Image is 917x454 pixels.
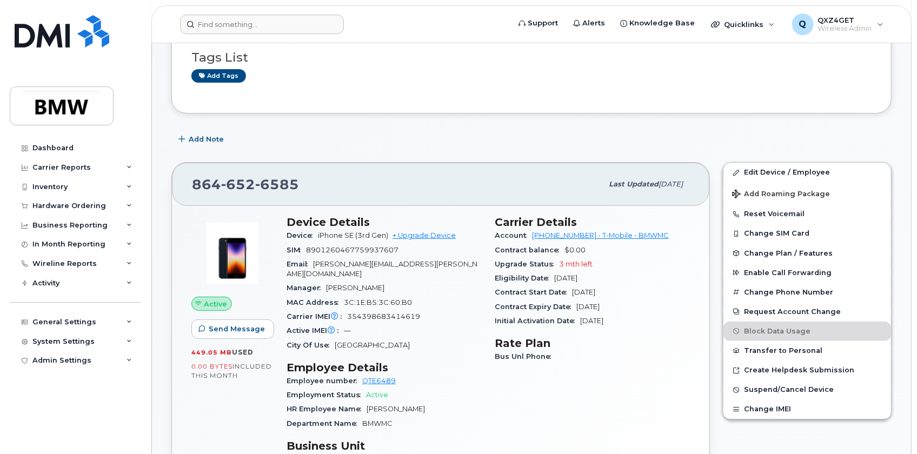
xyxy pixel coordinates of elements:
h3: Carrier Details [495,216,690,229]
span: 449.05 MB [191,349,232,356]
span: Enable Call Forwarding [744,269,832,277]
span: 864 [192,176,299,192]
h3: Business Unit [287,439,482,452]
span: BMWMC [362,419,393,428]
span: Send Message [209,324,265,334]
span: Q [799,18,807,31]
a: [PHONE_NUMBER] - T-Mobile - BMWMC [532,231,669,239]
button: Add Note [171,130,233,149]
span: Wireless Admin [818,24,872,33]
span: Employment Status [287,391,366,399]
h3: Rate Plan [495,337,690,350]
span: 8901260467759937607 [306,246,398,254]
span: [PERSON_NAME][EMAIL_ADDRESS][PERSON_NAME][DOMAIN_NAME] [287,260,477,278]
a: + Upgrade Device [393,231,456,239]
span: Contract balance [495,246,564,254]
h3: Tags List [191,51,872,64]
a: Alerts [566,12,613,34]
a: Edit Device / Employee [723,163,891,182]
span: Department Name [287,419,362,428]
h3: Device Details [287,216,482,229]
span: [GEOGRAPHIC_DATA] [335,341,410,349]
button: Reset Voicemail [723,204,891,224]
div: Quicklinks [703,14,782,35]
span: QXZ4GET [818,16,872,24]
span: 6585 [255,176,299,192]
span: 354398683414619 [347,312,420,321]
span: Active [204,299,227,309]
a: Support [511,12,566,34]
span: Last updated [609,180,659,188]
span: Account [495,231,532,239]
span: HR Employee Name [287,405,367,413]
span: 0.00 Bytes [191,363,232,370]
a: Knowledge Base [613,12,702,34]
a: Add tags [191,69,246,83]
span: Alerts [582,18,605,29]
button: Change SIM Card [723,224,891,243]
button: Block Data Usage [723,322,891,341]
span: used [232,348,254,356]
span: Email [287,260,313,268]
span: 652 [221,176,255,192]
span: $0.00 [564,246,586,254]
button: Change IMEI [723,399,891,419]
div: QXZ4GET [785,14,891,35]
span: Contract Expiry Date [495,303,576,311]
span: Knowledge Base [629,18,695,29]
span: [DATE] [554,274,577,282]
a: Create Helpdesk Submission [723,360,891,380]
span: [DATE] [576,303,600,311]
span: SIM [287,246,306,254]
span: Device [287,231,318,239]
span: [PERSON_NAME] [367,405,425,413]
span: Upgrade Status [495,260,559,268]
span: [PERSON_NAME] [326,284,384,292]
span: Quicklinks [724,20,763,29]
span: Change Plan / Features [744,249,833,257]
span: City Of Use [287,341,335,349]
input: Find something... [180,15,344,34]
span: Support [528,18,558,29]
button: Request Account Change [723,302,891,322]
button: Suspend/Cancel Device [723,380,891,399]
span: MAC Address [287,298,344,306]
span: Manager [287,284,326,292]
img: image20231002-3703462-1angbar.jpeg [200,221,265,286]
button: Add Roaming Package [723,182,891,204]
span: [DATE] [580,317,603,325]
span: Initial Activation Date [495,317,580,325]
iframe: Messenger Launcher [870,407,909,446]
h3: Employee Details [287,361,482,374]
span: Add Roaming Package [732,190,830,200]
span: Add Note [189,134,224,144]
span: iPhone SE (3rd Gen) [318,231,388,239]
span: Carrier IMEI [287,312,347,321]
span: Employee number [287,377,362,385]
button: Enable Call Forwarding [723,263,891,283]
span: 3 mth left [559,260,593,268]
span: Active IMEI [287,326,344,335]
span: — [344,326,351,335]
a: QTE6489 [362,377,396,385]
span: Active [366,391,388,399]
button: Transfer to Personal [723,341,891,360]
span: 3C:1E:B5:3C:60:B0 [344,298,412,306]
span: [DATE] [659,180,683,188]
span: Contract Start Date [495,288,572,296]
span: Eligibility Date [495,274,554,282]
button: Change Phone Number [723,283,891,302]
button: Send Message [191,319,274,339]
button: Change Plan / Features [723,244,891,263]
span: Suspend/Cancel Device [744,386,834,394]
span: Bus Unl Phone [495,352,556,360]
span: [DATE] [572,288,595,296]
